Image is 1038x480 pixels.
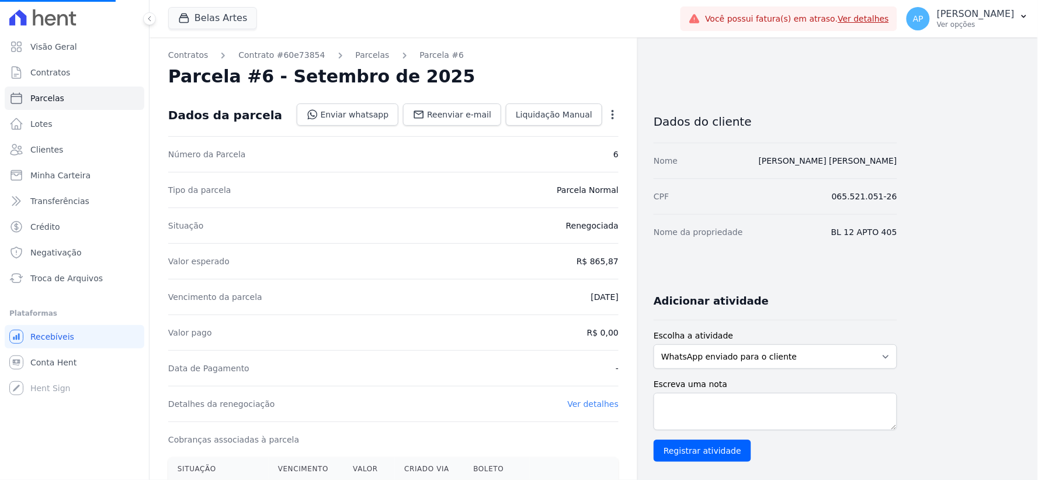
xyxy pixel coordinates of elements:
a: Troca de Arquivos [5,267,144,290]
a: Crédito [5,215,144,239]
dd: BL 12 APTO 405 [831,226,897,238]
button: Belas Artes [168,7,257,29]
span: Negativação [30,247,82,258]
dd: R$ 0,00 [587,327,619,339]
dt: Número da Parcela [168,149,246,160]
a: Visão Geral [5,35,144,58]
label: Escreva uma nota [654,378,897,391]
a: Parcelas [5,87,144,110]
nav: Breadcrumb [168,49,619,61]
span: Você possui fatura(s) em atraso. [705,13,889,25]
p: Ver opções [937,20,1015,29]
span: Reenviar e-mail [427,109,491,120]
div: Dados da parcela [168,108,282,122]
dt: Detalhes da renegociação [168,398,275,410]
a: Contratos [5,61,144,84]
a: Clientes [5,138,144,161]
dt: Cobranças associadas à parcela [168,434,299,446]
span: Recebíveis [30,331,74,343]
dt: CPF [654,191,669,202]
dt: Tipo da parcela [168,184,231,196]
a: Ver detalhes [838,14,890,23]
a: Lotes [5,112,144,136]
span: Parcelas [30,92,64,104]
dd: Renegociada [566,220,619,232]
a: [PERSON_NAME] [PERSON_NAME] [759,156,897,165]
a: Enviar whatsapp [297,103,399,126]
dt: Data de Pagamento [168,362,249,374]
dd: 065.521.051-26 [832,191,897,202]
span: Clientes [30,144,63,156]
dt: Situação [168,220,204,232]
span: Transferências [30,195,89,207]
span: Minha Carteira [30,170,91,181]
h2: Parcela #6 - Setembro de 2025 [168,66,475,87]
dt: Nome da propriedade [654,226,743,238]
a: Ver detalhes [568,399,619,409]
dt: Valor pago [168,327,212,339]
a: Reenviar e-mail [403,103,501,126]
h3: Dados do cliente [654,115,897,129]
span: Visão Geral [30,41,77,53]
dd: - [616,362,619,374]
a: Contratos [168,49,208,61]
span: Troca de Arquivos [30,272,103,284]
p: [PERSON_NAME] [937,8,1015,20]
span: Contratos [30,67,70,78]
span: Crédito [30,221,60,233]
a: Parcelas [356,49,390,61]
input: Registrar atividade [654,440,751,462]
a: Parcela #6 [420,49,464,61]
a: Liquidação Manual [506,103,602,126]
dd: 6 [613,149,619,160]
a: Minha Carteira [5,164,144,187]
dd: Parcela Normal [557,184,619,196]
dt: Vencimento da parcela [168,291,262,303]
span: Liquidação Manual [516,109,592,120]
a: Recebíveis [5,325,144,348]
div: Plataformas [9,306,140,320]
dd: R$ 865,87 [577,255,619,267]
label: Escolha a atividade [654,330,897,342]
a: Transferências [5,189,144,213]
button: AP [PERSON_NAME] Ver opções [897,2,1038,35]
dd: [DATE] [591,291,619,303]
span: Lotes [30,118,53,130]
dt: Valor esperado [168,255,230,267]
a: Contrato #60e73854 [238,49,325,61]
a: Negativação [5,241,144,264]
span: AP [913,15,924,23]
h3: Adicionar atividade [654,294,769,308]
a: Conta Hent [5,351,144,374]
dt: Nome [654,155,678,167]
span: Conta Hent [30,357,77,368]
